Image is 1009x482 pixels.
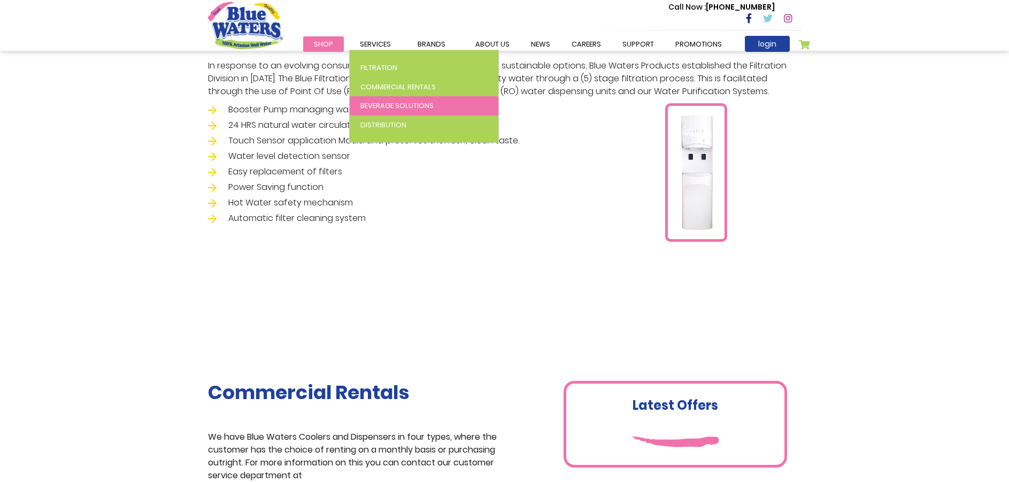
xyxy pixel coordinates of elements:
[314,39,333,49] span: Shop
[668,2,706,12] span: Call Now :
[520,36,561,52] a: News
[360,101,434,111] span: Beverage Solutions
[612,36,665,52] a: support
[208,431,497,482] p: We have Blue Waters Coolers and Dispensers in four types, where the customer has the choice of re...
[208,215,217,223] img: distribution-aero.png
[208,119,649,132] li: 24 HRS natural water circulation system
[360,39,391,49] span: Services
[208,183,217,192] img: distribution-aero.png
[665,36,733,52] a: Promotions
[208,196,649,209] li: Hot Water safety mechanism
[668,2,775,13] p: [PHONE_NUMBER]
[208,137,217,146] img: distribution-aero.png
[208,106,217,114] img: distribution-aero.png
[360,82,436,92] span: Commercial Rentals
[561,36,612,52] a: careers
[208,212,649,225] li: Automatic filter cleaning system
[208,59,802,98] p: In response to an evolving consumer preference for environmentally sustainable options, Blue Wate...
[208,152,217,161] img: distribution-aero.png
[208,103,649,116] li: Booster Pump managing water pressure
[360,120,406,130] span: Distribution
[208,168,217,177] img: distribution-aero.png
[208,150,649,163] li: Water level detection sensor
[208,121,217,130] img: distribution-aero.png
[208,165,649,178] li: Easy replacement of filters
[208,181,649,194] li: Power Saving function
[465,36,520,52] a: about us
[360,63,397,73] span: Filtration
[208,2,283,49] a: store logo
[418,39,445,49] span: Brands
[745,36,790,52] a: login
[631,398,719,414] h1: Latest Offers
[208,199,217,208] img: distribution-aero.png
[208,381,497,404] h1: Commercial Rentals
[208,134,649,147] li: Touch Sensor application Mould and preserves thefresh, clean taste.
